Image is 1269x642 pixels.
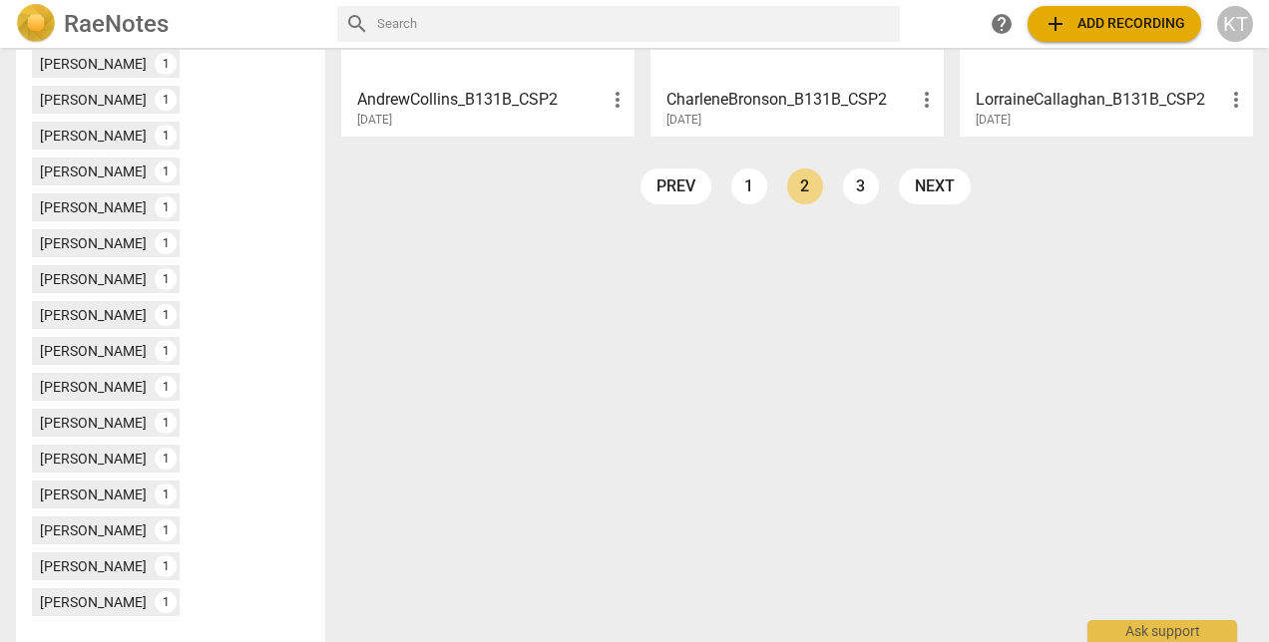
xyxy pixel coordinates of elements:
[155,412,177,434] div: 1
[984,6,1020,42] a: Help
[640,168,711,204] a: prev
[155,304,177,326] div: 1
[843,168,879,204] a: Page 3
[40,126,147,146] div: [PERSON_NAME]
[40,269,147,289] div: [PERSON_NAME]
[976,112,1011,129] span: [DATE]
[16,4,56,44] img: Logo
[899,168,971,204] a: next
[155,232,177,254] div: 1
[40,233,147,253] div: [PERSON_NAME]
[40,161,147,181] div: [PERSON_NAME]
[155,160,177,182] div: 1
[40,556,147,576] div: [PERSON_NAME]
[1217,6,1253,42] button: KT
[155,196,177,218] div: 1
[16,4,321,44] a: LogoRaeNotes
[666,88,915,112] h3: CharleneBronson_B131B_CSP2
[915,88,939,112] span: more_vert
[1028,6,1201,42] button: Upload
[976,88,1224,112] h3: LorraineCallaghan_B131B_CSP2
[787,168,823,204] a: Page 2 is your current page
[345,12,369,36] span: search
[1224,88,1248,112] span: more_vert
[155,591,177,613] div: 1
[1044,12,1067,36] span: add
[155,483,177,505] div: 1
[155,519,177,541] div: 1
[1087,620,1237,642] div: Ask support
[155,125,177,147] div: 1
[40,341,147,361] div: [PERSON_NAME]
[40,413,147,433] div: [PERSON_NAME]
[155,340,177,362] div: 1
[606,88,630,112] span: more_vert
[155,555,177,577] div: 1
[40,197,147,217] div: [PERSON_NAME]
[40,449,147,469] div: [PERSON_NAME]
[1044,12,1185,36] span: Add recording
[64,10,169,38] h2: RaeNotes
[40,484,147,504] div: [PERSON_NAME]
[155,268,177,290] div: 1
[40,90,147,110] div: [PERSON_NAME]
[666,112,701,129] span: [DATE]
[40,305,147,325] div: [PERSON_NAME]
[155,376,177,398] div: 1
[40,592,147,612] div: [PERSON_NAME]
[40,520,147,540] div: [PERSON_NAME]
[155,89,177,111] div: 1
[155,448,177,470] div: 1
[990,12,1014,36] span: help
[40,377,147,397] div: [PERSON_NAME]
[357,112,392,129] span: [DATE]
[377,8,892,40] input: Search
[357,88,606,112] h3: AndrewCollins_B131B_CSP2
[155,53,177,75] div: 1
[40,54,147,74] div: [PERSON_NAME]
[731,168,767,204] a: Page 1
